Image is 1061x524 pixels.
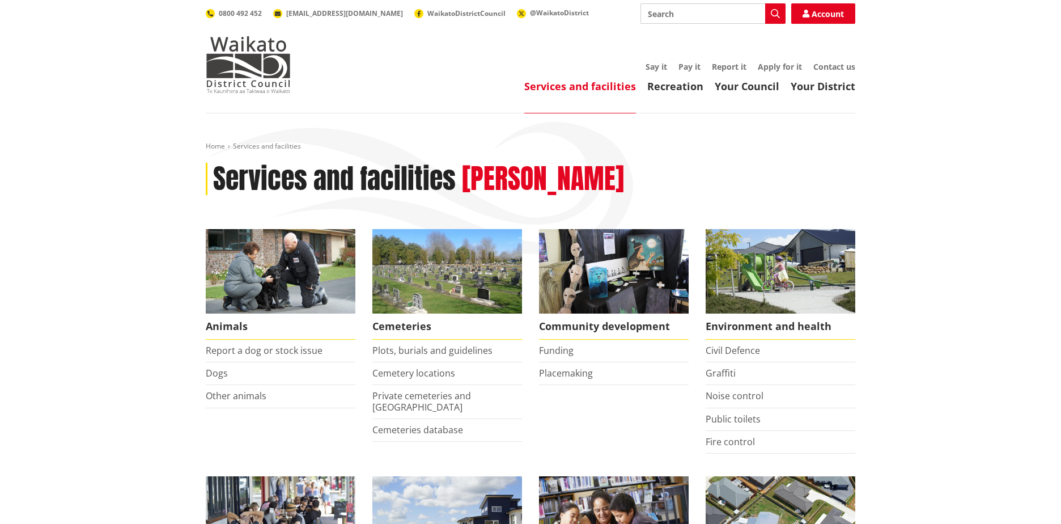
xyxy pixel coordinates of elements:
[206,367,228,379] a: Dogs
[539,229,689,314] img: Matariki Travelling Suitcase Art Exhibition
[539,367,593,379] a: Placemaking
[414,9,506,18] a: WaikatoDistrictCouncil
[712,61,746,72] a: Report it
[706,314,855,340] span: Environment and health
[706,367,736,379] a: Graffiti
[524,79,636,93] a: Services and facilities
[647,79,703,93] a: Recreation
[372,390,471,413] a: Private cemeteries and [GEOGRAPHIC_DATA]
[706,229,855,340] a: New housing in Pokeno Environment and health
[791,3,855,24] a: Account
[372,229,522,340] a: Huntly Cemetery Cemeteries
[706,390,763,402] a: Noise control
[206,314,355,340] span: Animals
[706,229,855,314] img: New housing in Pokeno
[372,314,522,340] span: Cemeteries
[462,163,624,196] h2: [PERSON_NAME]
[206,344,322,357] a: Report a dog or stock issue
[213,163,456,196] h1: Services and facilities
[206,229,355,314] img: Animal Control
[286,9,403,18] span: [EMAIL_ADDRESS][DOMAIN_NAME]
[233,141,301,151] span: Services and facilities
[758,61,802,72] a: Apply for it
[530,8,589,18] span: @WaikatoDistrict
[813,61,855,72] a: Contact us
[640,3,786,24] input: Search input
[791,79,855,93] a: Your District
[539,229,689,340] a: Matariki Travelling Suitcase Art Exhibition Community development
[706,413,761,425] a: Public toilets
[206,9,262,18] a: 0800 492 452
[539,314,689,340] span: Community development
[372,424,463,436] a: Cemeteries database
[206,36,291,93] img: Waikato District Council - Te Kaunihera aa Takiwaa o Waikato
[517,8,589,18] a: @WaikatoDistrict
[427,9,506,18] span: WaikatoDistrictCouncil
[206,142,855,151] nav: breadcrumb
[706,436,755,448] a: Fire control
[372,344,493,357] a: Plots, burials and guidelines
[646,61,667,72] a: Say it
[372,229,522,314] img: Huntly Cemetery
[372,367,455,379] a: Cemetery locations
[206,141,225,151] a: Home
[678,61,701,72] a: Pay it
[206,390,266,402] a: Other animals
[715,79,779,93] a: Your Council
[539,344,574,357] a: Funding
[706,344,760,357] a: Civil Defence
[206,229,355,340] a: Waikato District Council Animal Control team Animals
[219,9,262,18] span: 0800 492 452
[273,9,403,18] a: [EMAIL_ADDRESS][DOMAIN_NAME]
